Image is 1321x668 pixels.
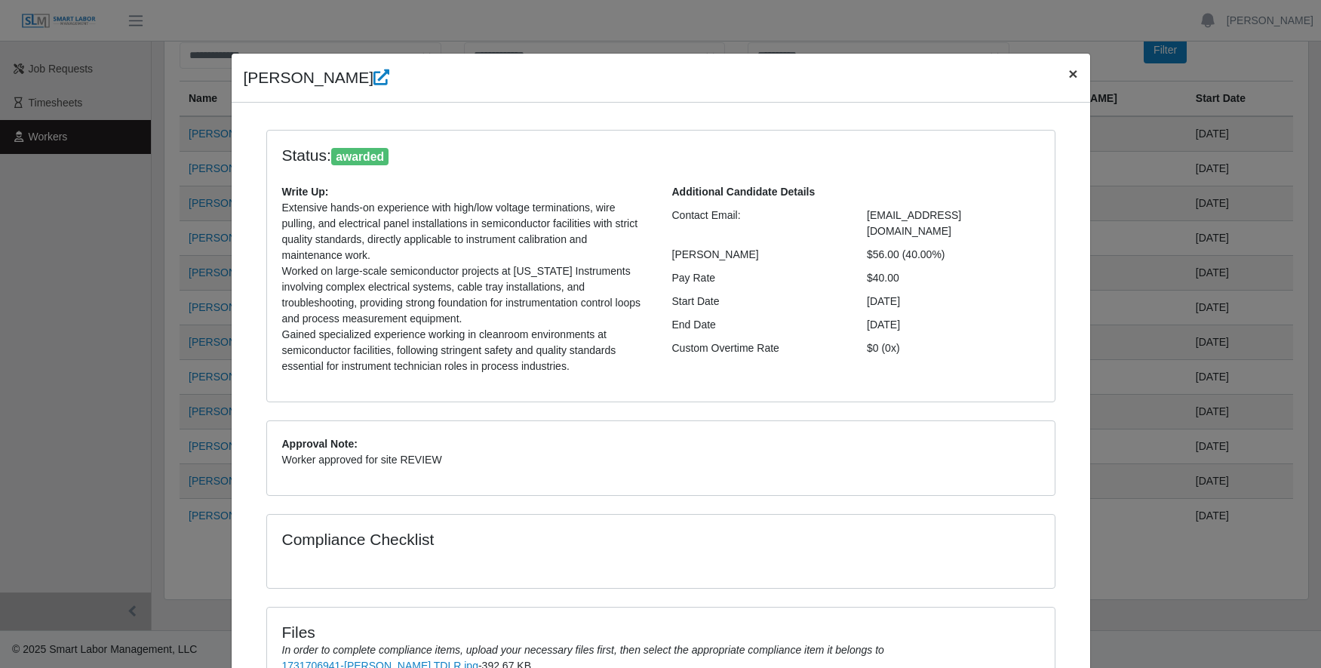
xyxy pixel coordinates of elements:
div: End Date [661,317,856,333]
span: [DATE] [867,319,900,331]
b: Additional Candidate Details [672,186,816,198]
span: × [1068,65,1077,82]
b: Write Up: [282,186,329,198]
div: [PERSON_NAME] [661,247,856,263]
h4: Compliance Checklist [282,530,779,549]
div: [DATE] [856,294,1051,309]
div: $56.00 (40.00%) [856,247,1051,263]
li: Gained specialized experience working in cleanroom environments at semiconductor facilities, foll... [282,327,650,374]
div: Contact Email: [661,208,856,239]
li: Worked on large-scale semiconductor projects at [US_STATE] Instruments involving complex electric... [282,263,650,327]
div: Start Date [661,294,856,309]
div: Pay Rate [661,270,856,286]
span: awarded [331,148,389,166]
h4: [PERSON_NAME] [244,66,390,90]
li: Extensive hands-on experience with high/low voltage terminations, wire pulling, and electrical pa... [282,200,650,263]
div: $40.00 [856,270,1051,286]
b: Approval Note: [282,438,358,450]
p: Worker approved for site REVIEW [282,452,1040,468]
h4: Files [282,623,1040,642]
div: Custom Overtime Rate [661,340,856,356]
h4: Status: [282,146,845,166]
button: Close [1056,54,1089,94]
span: [EMAIL_ADDRESS][DOMAIN_NAME] [867,209,961,237]
span: $0 (0x) [867,342,900,354]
